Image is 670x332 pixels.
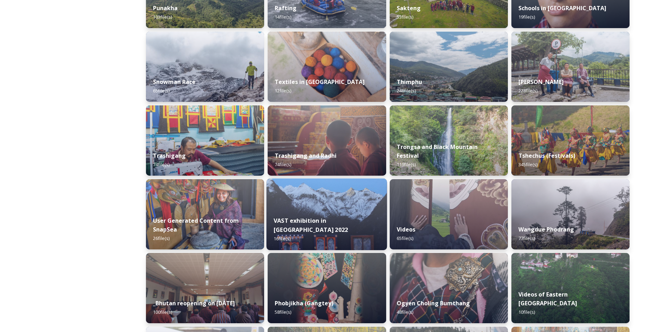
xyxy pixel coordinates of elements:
[518,87,537,94] span: 228 file(s)
[397,4,421,12] strong: Sakteng
[153,161,170,168] span: 74 file(s)
[397,143,478,160] strong: Trongsa and Black Mountain Festival
[518,78,564,86] strong: [PERSON_NAME]
[268,105,386,176] img: Trashigang%2520and%2520Rangjung%2520060723%2520by%2520Amp%2520Sripimanwat-32.jpg
[153,235,170,241] span: 26 file(s)
[275,78,365,86] strong: Textiles in [GEOGRAPHIC_DATA]
[511,253,630,323] img: East%2520Bhutan%2520-%2520Khoma%25204K%2520Color%2520Graded.jpg
[397,78,422,86] strong: Thimphu
[274,217,348,234] strong: VAST exhibition in [GEOGRAPHIC_DATA] 2022
[397,14,413,20] span: 53 file(s)
[268,32,386,102] img: _SCH9806.jpg
[275,14,291,20] span: 14 file(s)
[267,178,387,250] img: VAST%2520Bhutan%2520art%2520exhibition%2520in%2520Brussels3.jpg
[397,161,416,168] span: 119 file(s)
[518,291,577,307] strong: Videos of Eastern [GEOGRAPHIC_DATA]
[511,105,630,176] img: Dechenphu%2520Festival14.jpg
[518,235,535,241] span: 77 file(s)
[390,179,508,249] img: Textile.jpg
[390,253,508,323] img: Ogyen%2520Choling%2520by%2520Matt%2520Dutile5.jpg
[518,161,537,168] span: 345 file(s)
[275,161,291,168] span: 74 file(s)
[268,253,386,323] img: Phobjika%2520by%2520Matt%2520Dutile2.jpg
[511,179,630,249] img: 2022-10-01%252016.15.46.jpg
[153,152,186,160] strong: Trashigang
[153,4,178,12] strong: Punakha
[275,309,291,315] span: 58 file(s)
[153,299,235,307] strong: _Bhutan reopening on [DATE]
[518,226,574,233] strong: Wangdue Phodrang
[146,253,264,323] img: DSC00319.jpg
[397,309,413,315] span: 48 file(s)
[275,87,291,94] span: 12 file(s)
[275,299,333,307] strong: Phobjikha (Gangtey)
[518,4,606,12] strong: Schools in [GEOGRAPHIC_DATA]
[153,14,172,20] span: 103 file(s)
[146,179,264,249] img: 0FDA4458-C9AB-4E2F-82A6-9DC136F7AE71.jpeg
[518,152,575,160] strong: Tshechus (Festivals)
[390,32,508,102] img: Thimphu%2520190723%2520by%2520Amp%2520Sripimanwat-43.jpg
[275,152,337,160] strong: Trashigang and Radhi
[518,309,535,315] span: 10 file(s)
[146,32,264,102] img: Snowman%2520Race41.jpg
[390,105,508,176] img: 2022-10-01%252018.12.56.jpg
[397,299,470,307] strong: Ogyen Choling Bumthang
[518,14,535,20] span: 19 file(s)
[153,87,170,94] span: 65 file(s)
[153,309,172,315] span: 100 file(s)
[397,87,416,94] span: 248 file(s)
[397,226,415,233] strong: Videos
[146,105,264,176] img: Trashigang%2520and%2520Rangjung%2520060723%2520by%2520Amp%2520Sripimanwat-66.jpg
[397,235,413,241] span: 65 file(s)
[153,217,239,233] strong: User Generated Content from SnapSea
[153,78,196,86] strong: Snowman Race
[274,235,291,242] span: 16 file(s)
[511,32,630,102] img: Trashi%2520Yangtse%2520090723%2520by%2520Amp%2520Sripimanwat-187.jpg
[275,4,296,12] strong: Rafting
